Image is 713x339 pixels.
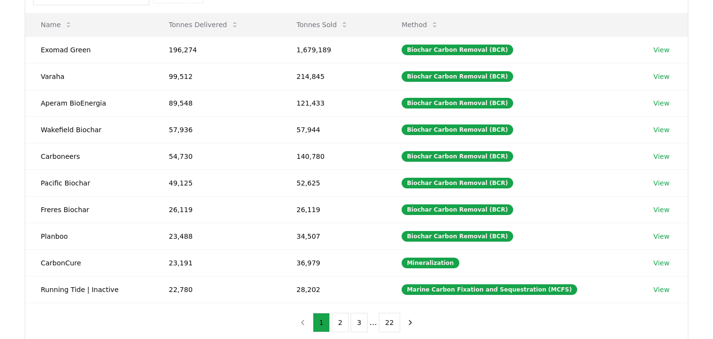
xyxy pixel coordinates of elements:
a: View [653,258,669,268]
button: 2 [332,313,349,332]
td: Freres Biochar [25,196,153,223]
td: 121,433 [281,90,386,116]
div: Biochar Carbon Removal (BCR) [402,98,513,108]
div: Biochar Carbon Removal (BCR) [402,204,513,215]
td: 49,125 [153,169,281,196]
td: Carboneers [25,143,153,169]
div: Biochar Carbon Removal (BCR) [402,124,513,135]
div: Mineralization [402,258,459,268]
div: Biochar Carbon Removal (BCR) [402,45,513,55]
a: View [653,231,669,241]
td: 214,845 [281,63,386,90]
td: 52,625 [281,169,386,196]
button: next page [402,313,419,332]
td: 23,488 [153,223,281,249]
a: View [653,205,669,215]
td: 36,979 [281,249,386,276]
div: Biochar Carbon Removal (BCR) [402,178,513,188]
td: 140,780 [281,143,386,169]
a: View [653,98,669,108]
a: View [653,72,669,81]
td: 26,119 [153,196,281,223]
td: Pacific Biochar [25,169,153,196]
a: View [653,285,669,294]
td: 28,202 [281,276,386,303]
td: 22,780 [153,276,281,303]
button: 1 [313,313,330,332]
div: Biochar Carbon Removal (BCR) [402,231,513,242]
td: Wakefield Biochar [25,116,153,143]
li: ... [370,317,377,328]
td: 23,191 [153,249,281,276]
button: Name [33,15,80,34]
button: Tonnes Sold [289,15,356,34]
td: 26,119 [281,196,386,223]
button: 3 [351,313,368,332]
td: Aperam BioEnergia [25,90,153,116]
button: 22 [379,313,400,332]
td: 196,274 [153,36,281,63]
td: CarbonCure [25,249,153,276]
td: Planboo [25,223,153,249]
td: 57,936 [153,116,281,143]
td: 54,730 [153,143,281,169]
td: Exomad Green [25,36,153,63]
td: 89,548 [153,90,281,116]
div: Marine Carbon Fixation and Sequestration (MCFS) [402,284,577,295]
td: 99,512 [153,63,281,90]
td: Varaha [25,63,153,90]
div: Biochar Carbon Removal (BCR) [402,151,513,162]
td: 57,944 [281,116,386,143]
div: Biochar Carbon Removal (BCR) [402,71,513,82]
td: 34,507 [281,223,386,249]
td: Running Tide | Inactive [25,276,153,303]
a: View [653,152,669,161]
a: View [653,178,669,188]
a: View [653,125,669,135]
button: Tonnes Delivered [161,15,246,34]
button: Method [394,15,447,34]
a: View [653,45,669,55]
td: 1,679,189 [281,36,386,63]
